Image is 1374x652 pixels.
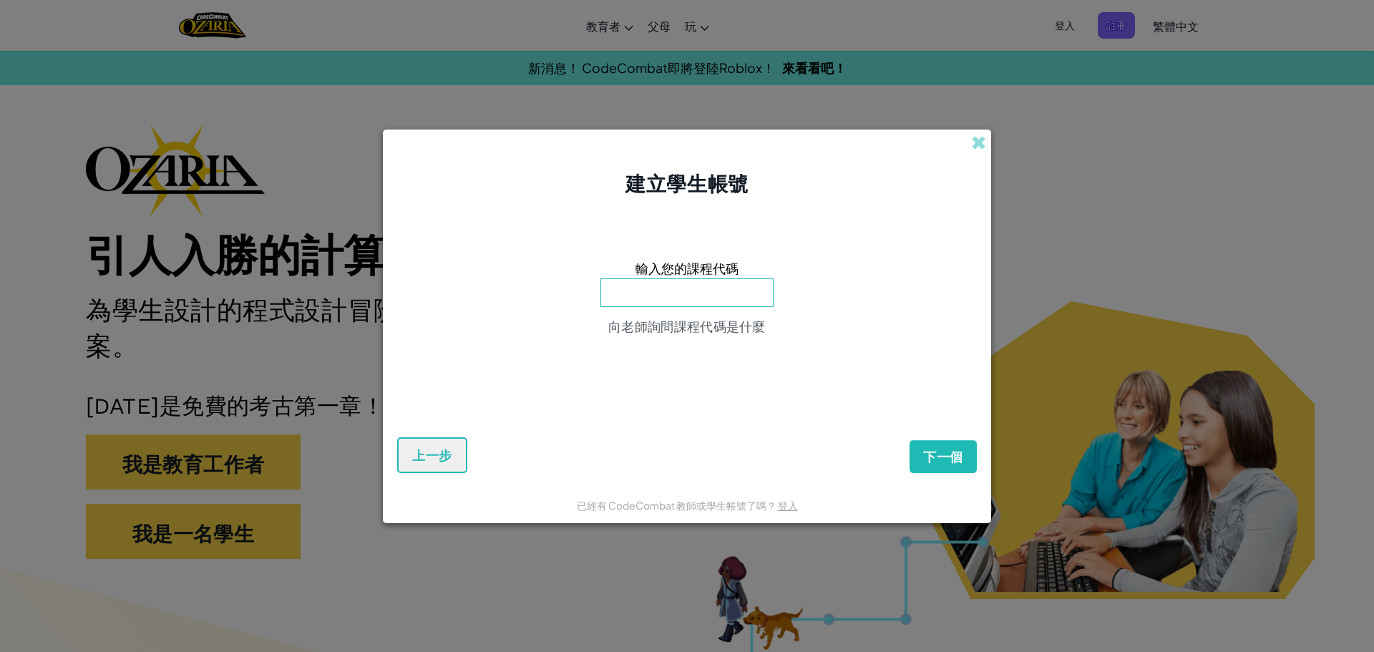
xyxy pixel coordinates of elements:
font: 上一步 [412,447,452,464]
font: 下一個 [923,448,963,465]
font: 向老師詢問課程代碼是什麼 [608,318,766,334]
a: 登入 [778,499,798,512]
button: 上一步 [397,437,467,473]
font: 已經有 CodeCombat 教師或學生帳號了嗎？ [577,499,776,512]
font: 建立學生帳號 [625,170,748,195]
font: 輸入您的課程代碼 [635,260,739,276]
button: 下一個 [910,440,977,473]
